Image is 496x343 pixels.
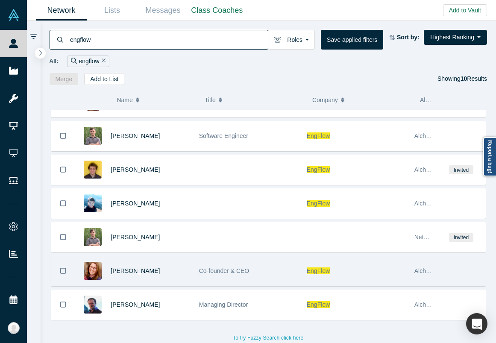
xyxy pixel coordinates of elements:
span: Invited [449,165,473,174]
span: Managing Director [199,301,248,308]
button: Bookmark [51,189,75,218]
img: Helen Altshuler's Profile Image [84,262,102,280]
a: [PERSON_NAME] [111,267,160,274]
img: Ulf Adams's Profile Image [84,296,102,314]
span: Company [312,91,338,109]
a: Messages [138,0,188,21]
strong: Sort by: [397,34,420,41]
span: Alchemist 28 [414,200,449,207]
button: Merge [50,73,79,85]
div: engflow [67,56,109,67]
button: Save applied filters [321,30,383,50]
button: Highest Ranking [424,30,487,45]
a: Network [36,0,87,21]
span: EngFlow [307,267,330,274]
span: EngFlow [307,301,330,308]
a: Class Coaches [188,0,246,21]
input: Search by name, title, company, summary, expertise, investment criteria or topics of focus [69,29,268,50]
img: William Martin's Profile Image [84,127,102,145]
div: Showing [437,73,487,85]
a: [PERSON_NAME] [111,166,160,173]
button: Bookmark [51,155,75,185]
button: Remove Filter [100,56,106,66]
span: Title [205,91,216,109]
button: Name [117,91,196,109]
img: Yannic Bonenberger's Profile Image [84,161,102,179]
span: EngFlow [307,166,330,173]
button: Title [205,91,303,109]
span: EngFlow [307,200,330,207]
span: Network [414,234,436,240]
a: [PERSON_NAME] [111,301,160,308]
strong: 10 [461,75,467,82]
span: Invited [449,233,473,242]
button: Bookmark [51,223,75,252]
span: Alchemist 28 [414,166,449,173]
button: Bookmark [51,121,75,151]
span: Alchemist 28 [414,132,449,139]
img: William Martin's Profile Image [84,228,102,246]
button: Roles [268,30,315,50]
span: Co-founder & CEO [199,267,249,274]
button: Bookmark [51,290,75,320]
span: EngFlow [307,132,330,139]
button: Add to List [84,73,124,85]
span: Alchemist Role [420,97,460,103]
button: Bookmark [51,256,75,286]
button: Company [312,91,411,109]
a: [PERSON_NAME] [111,234,160,240]
img: Katinka Harsányi's Account [8,322,20,334]
img: László Csomor's Profile Image [84,194,102,212]
a: Lists [87,0,138,21]
span: Software Engineer [199,132,248,139]
button: Add to Vault [443,4,487,16]
a: [PERSON_NAME] [111,132,160,139]
span: Results [461,75,487,82]
img: Alchemist Vault Logo [8,9,20,21]
span: All: [50,57,59,65]
span: Name [117,91,132,109]
span: Alchemist 28 [414,301,449,308]
a: [PERSON_NAME] [111,200,160,207]
a: Report a bug! [483,137,496,176]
